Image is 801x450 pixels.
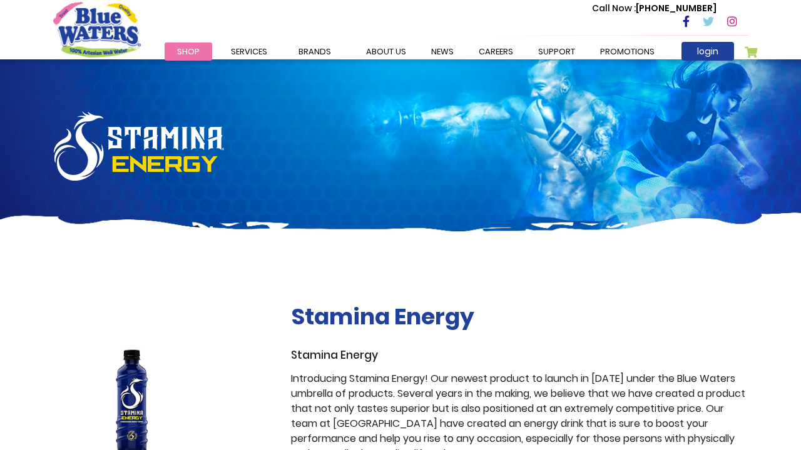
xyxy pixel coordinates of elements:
a: store logo [53,2,141,57]
p: [PHONE_NUMBER] [592,2,717,15]
span: Brands [298,46,331,57]
a: about us [354,42,419,61]
a: careers [466,42,526,61]
span: Shop [177,46,200,57]
a: News [419,42,466,61]
a: Brands [286,42,344,61]
span: Services [231,46,267,57]
a: Services [218,42,280,61]
h3: Stamina Energy [291,349,748,362]
a: login [681,42,734,61]
a: Shop [165,42,212,61]
a: support [526,42,588,61]
h2: Stamina Energy [291,303,748,330]
a: Promotions [588,42,667,61]
span: Call Now : [592,2,636,14]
